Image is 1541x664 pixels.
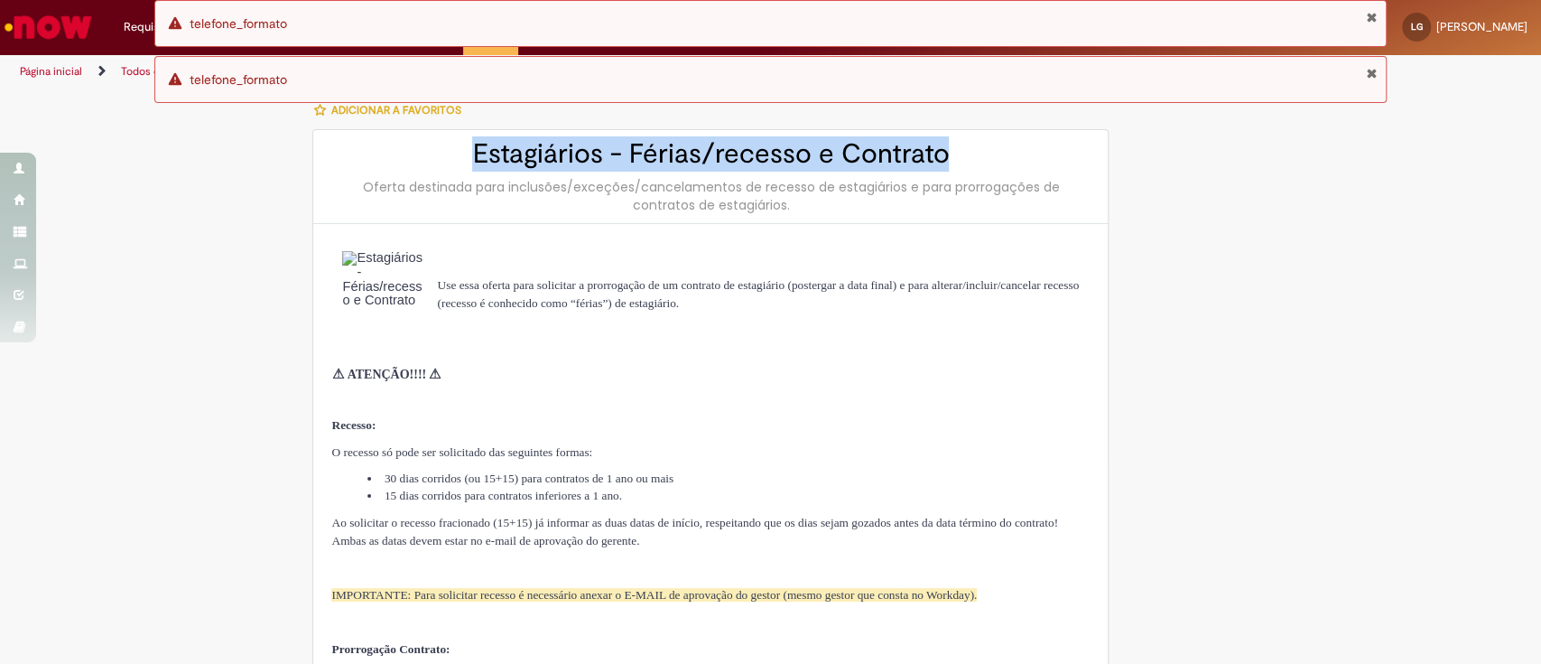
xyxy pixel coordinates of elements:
span: Ao solicitar o recesso fracionado (15+15) já informar as duas datas de início, respeitando que os... [331,516,1057,547]
span: ⚠ [429,367,441,381]
span: Adicionar a Favoritos [330,103,460,117]
strong: Prorrogação Contrato: [331,642,450,656]
img: Estagiários - Férias/recesso e Contrato [342,251,426,348]
span: ATENÇÃO!!!! [348,368,427,381]
span: Use essa oferta para solicitar a prorrogação de um contrato de estagiário (postergar a data final... [437,278,1079,310]
li: 15 dias corridos para contratos inferiores a 1 ano. [367,487,1090,504]
span: IMPORTANTE: Para solicitar recesso é necessário anexar o E-MAIL de aprovação do gestor (mesmo ges... [331,588,977,602]
li: 30 dias corridos (ou 15+15) para contratos de 1 ano ou mais [367,470,1090,487]
span: LG [1411,21,1423,33]
span: ⚠ [331,367,343,381]
span: telefone_formato [190,15,287,32]
button: Fechar Notificação [1365,66,1377,80]
span: telefone_formato [190,71,287,88]
button: Fechar Notificação [1365,10,1377,24]
ul: Trilhas de página [14,55,1014,89]
div: Oferta destinada para inclusões/exceções/cancelamentos de recesso de estagiários e para prorrogaç... [331,178,1090,214]
strong: Recesso: [331,418,376,432]
span: [PERSON_NAME] [1436,19,1527,34]
span: Requisições [124,18,187,36]
a: Página inicial [20,64,82,79]
h2: Estagiários - Férias/recesso e Contrato [331,139,1090,169]
span: O recesso só pode ser solicitado das seguintes formas: [331,445,592,459]
img: ServiceNow [2,9,95,45]
a: Todos os Catálogos [121,64,217,79]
